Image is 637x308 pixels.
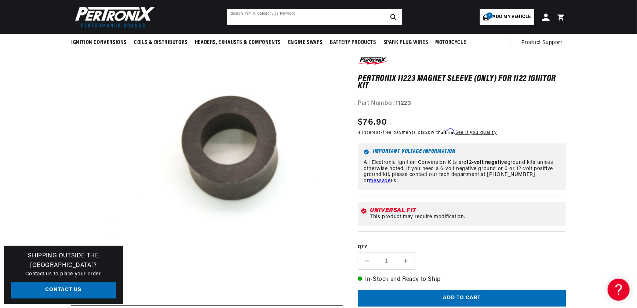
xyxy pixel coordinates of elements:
span: Motorcycle [435,39,466,47]
span: Headers, Exhausts & Components [195,39,281,47]
img: Pertronix [71,4,156,30]
a: See if you qualify - Learn more about Affirm Financing (opens in modal) [455,131,497,135]
button: search button [386,9,402,25]
p: Contact us to place your order. [11,270,116,278]
p: 4 interest-free payments of with . [358,129,497,136]
summary: Headers, Exhausts & Components [191,34,284,51]
summary: Ignition Conversions [71,34,130,51]
span: Add my vehicle [493,14,531,21]
h1: PerTronix 11223 Magnet Sleeve (only) for 1122 Ignitor Kit [358,75,566,90]
button: Add to cart [358,290,566,307]
div: Universal Fit [370,208,563,213]
summary: Engine Swaps [284,34,326,51]
span: Engine Swaps [288,39,323,47]
media-gallery: Gallery Viewer [71,56,343,291]
div: This product may require modification. [370,214,563,220]
input: Search Part #, Category or Keyword [227,9,402,25]
span: Battery Products [330,39,376,47]
strong: 12-volt negative [466,160,507,165]
summary: Spark Plug Wires [380,34,432,51]
span: 1 [487,12,493,19]
span: $76.90 [358,116,387,129]
span: Coils & Distributors [134,39,188,47]
span: $20 [423,131,431,135]
summary: Motorcycle [432,34,470,51]
span: Product Support [521,39,562,47]
label: QTY [358,244,566,250]
h3: Shipping Outside the [GEOGRAPHIC_DATA]? [11,252,116,270]
span: Affirm [441,129,454,134]
p: All Electronic Ignition Conversion Kits are ground kits unless otherwise noted. If you need a 6-v... [364,160,560,184]
summary: Battery Products [326,34,380,51]
p: In-Stock and Ready to Ship [358,275,566,285]
a: message [369,178,391,184]
div: Part Number: [358,99,566,109]
summary: Coils & Distributors [130,34,191,51]
h6: Important Voltage Information [364,149,560,155]
a: Contact Us [11,282,116,299]
a: 1Add my vehicle [480,9,534,25]
span: Ignition Conversions [71,39,127,47]
span: Spark Plug Wires [383,39,428,47]
strong: 11223 [396,100,411,106]
summary: Product Support [521,34,566,52]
